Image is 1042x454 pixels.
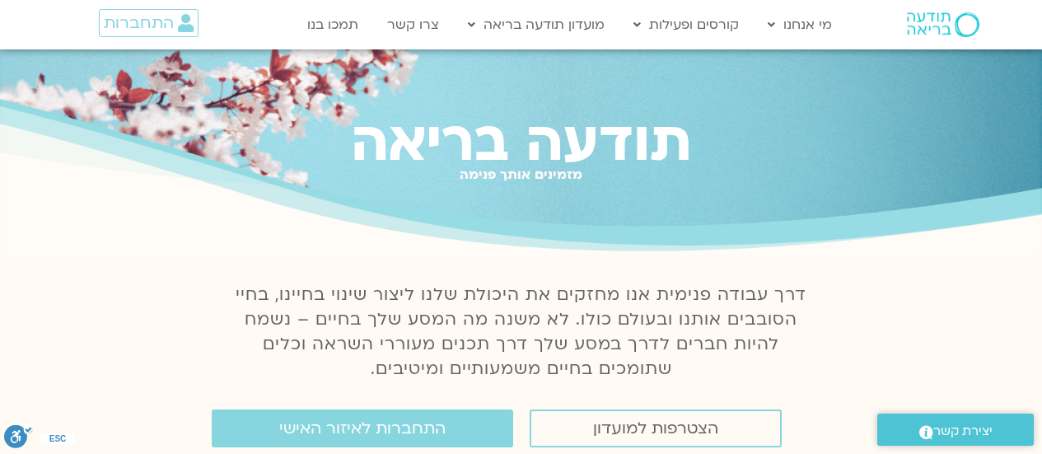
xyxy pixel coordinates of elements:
a: יצירת קשר [877,414,1034,446]
a: הצטרפות למועדון [530,410,782,447]
p: דרך עבודה פנימית אנו מחזקים את היכולת שלנו ליצור שינוי בחיינו, בחיי הסובבים אותנו ובעולם כולו. לא... [227,283,816,381]
a: התחברות [99,9,199,37]
span: התחברות לאיזור האישי [279,419,446,438]
img: תודעה בריאה [907,12,979,37]
a: התחברות לאיזור האישי [212,410,513,447]
a: קורסים ופעילות [625,9,747,40]
a: צרו קשר [379,9,447,40]
a: מועדון תודעה בריאה [460,9,613,40]
span: הצטרפות למועדון [593,419,718,438]
a: תמכו בנו [299,9,367,40]
span: התחברות [104,14,174,32]
span: יצירת קשר [933,420,993,442]
a: מי אנחנו [759,9,840,40]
